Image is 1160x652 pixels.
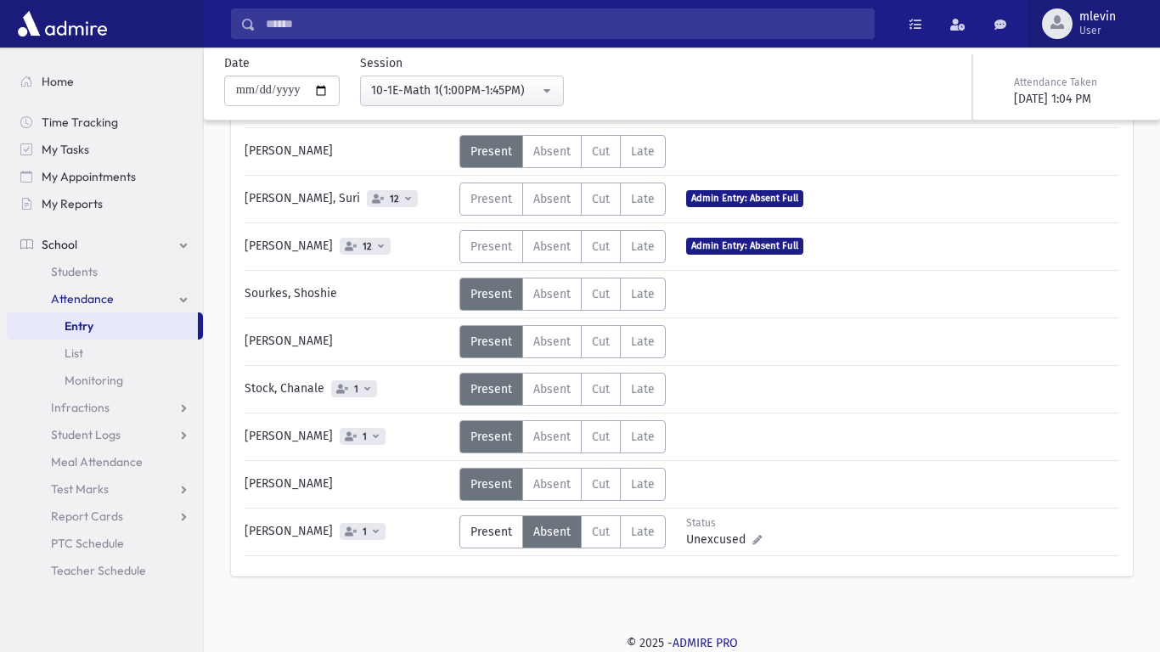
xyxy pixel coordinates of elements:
[51,563,146,578] span: Teacher Schedule
[7,136,203,163] a: My Tasks
[51,509,123,524] span: Report Cards
[7,530,203,557] a: PTC Schedule
[51,536,124,551] span: PTC Schedule
[1014,75,1136,90] div: Attendance Taken
[236,468,459,501] div: [PERSON_NAME]
[7,367,203,394] a: Monitoring
[592,477,610,492] span: Cut
[470,287,512,301] span: Present
[351,384,362,395] span: 1
[533,334,571,349] span: Absent
[7,285,203,312] a: Attendance
[224,54,250,72] label: Date
[65,318,93,334] span: Entry
[470,334,512,349] span: Present
[533,287,571,301] span: Absent
[7,312,198,340] a: Entry
[533,144,571,159] span: Absent
[7,163,203,190] a: My Appointments
[459,468,666,501] div: AttTypes
[1014,90,1136,108] div: [DATE] 1:04 PM
[7,421,203,448] a: Student Logs
[592,525,610,539] span: Cut
[65,346,83,361] span: List
[470,144,512,159] span: Present
[51,291,114,306] span: Attendance
[42,237,77,252] span: School
[51,481,109,497] span: Test Marks
[236,135,459,168] div: [PERSON_NAME]
[236,515,459,548] div: [PERSON_NAME]
[7,557,203,584] a: Teacher Schedule
[686,531,752,548] span: Unexcused
[459,230,666,263] div: AttTypes
[371,81,539,99] div: 10-1E-Math 1(1:00PM-1:45PM)
[359,241,375,252] span: 12
[631,382,655,396] span: Late
[236,230,459,263] div: [PERSON_NAME]
[7,475,203,503] a: Test Marks
[42,74,74,89] span: Home
[65,373,123,388] span: Monitoring
[631,525,655,539] span: Late
[686,190,803,206] span: Admin Entry: Absent Full
[236,373,459,406] div: Stock, Chanale
[631,430,655,444] span: Late
[470,430,512,444] span: Present
[592,430,610,444] span: Cut
[7,340,203,367] a: List
[592,382,610,396] span: Cut
[470,382,512,396] span: Present
[631,144,655,159] span: Late
[459,325,666,358] div: AttTypes
[686,238,803,254] span: Admin Entry: Absent Full
[470,239,512,254] span: Present
[236,183,459,216] div: [PERSON_NAME], Suri
[459,183,666,216] div: AttTypes
[42,196,103,211] span: My Reports
[459,515,666,548] div: AttTypes
[236,278,459,311] div: Sourkes, Shoshie
[359,431,370,442] span: 1
[1079,10,1116,24] span: mlevin
[42,142,89,157] span: My Tasks
[7,109,203,136] a: Time Tracking
[51,454,143,469] span: Meal Attendance
[470,192,512,206] span: Present
[631,192,655,206] span: Late
[592,239,610,254] span: Cut
[51,427,121,442] span: Student Logs
[533,525,571,539] span: Absent
[470,477,512,492] span: Present
[51,264,98,279] span: Students
[360,54,403,72] label: Session
[470,525,512,539] span: Present
[7,258,203,285] a: Students
[7,231,203,258] a: School
[533,239,571,254] span: Absent
[7,394,203,421] a: Infractions
[14,7,111,41] img: AdmirePro
[631,239,655,254] span: Late
[51,400,110,415] span: Infractions
[592,192,610,206] span: Cut
[256,8,874,39] input: Search
[42,115,118,130] span: Time Tracking
[236,420,459,453] div: [PERSON_NAME]
[7,448,203,475] a: Meal Attendance
[359,526,370,537] span: 1
[631,477,655,492] span: Late
[360,76,564,106] button: 10-1E-Math 1(1:00PM-1:45PM)
[7,503,203,530] a: Report Cards
[459,135,666,168] div: AttTypes
[459,373,666,406] div: AttTypes
[386,194,403,205] span: 12
[7,68,203,95] a: Home
[686,515,762,531] div: Status
[231,634,1133,652] div: © 2025 -
[592,334,610,349] span: Cut
[533,192,571,206] span: Absent
[533,430,571,444] span: Absent
[533,477,571,492] span: Absent
[42,169,136,184] span: My Appointments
